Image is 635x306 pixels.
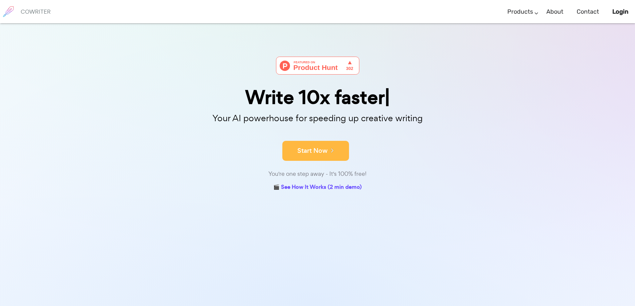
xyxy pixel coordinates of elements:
a: 🎬 See How It Works (2 min demo) [273,182,362,193]
p: Your AI powerhouse for speeding up creative writing [151,111,484,126]
img: Cowriter - Your AI buddy for speeding up creative writing | Product Hunt [276,57,359,75]
h6: COWRITER [21,9,51,15]
b: Login [612,8,628,15]
a: Products [507,2,533,22]
div: Write 10x faster [151,88,484,107]
div: You're one step away - It's 100% free! [151,169,484,179]
button: Start Now [282,141,349,161]
a: Login [612,2,628,22]
a: About [546,2,563,22]
a: Contact [577,2,599,22]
